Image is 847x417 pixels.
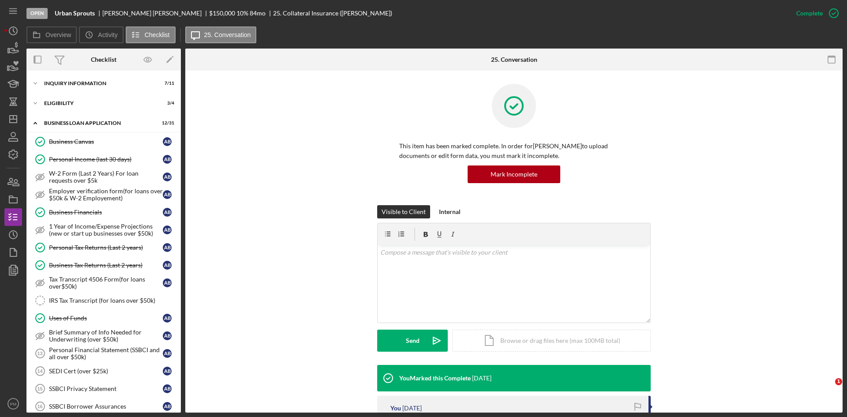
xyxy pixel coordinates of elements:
div: Checklist [91,56,116,63]
div: 25. Collateral Insurance ([PERSON_NAME]) [273,10,392,17]
button: Visible to Client [377,205,430,218]
div: W-2 Form (Last 2 Years) For loan requests over $5k [49,170,163,184]
label: Checklist [145,31,170,38]
label: Activity [98,31,117,38]
div: Brief Summary of Info Needed for Underwriting (over $50k) [49,329,163,343]
div: You Marked this Complete [399,375,471,382]
button: Send [377,330,448,352]
a: Personal Tax Returns (Last 2 years)AB [31,239,176,256]
div: Tax Transcript 4506 Form(for loans over$50k) [49,276,163,290]
div: Send [406,330,420,352]
div: Business Tax Returns (Last 2 years) [49,262,163,269]
div: 10 % [236,10,248,17]
iframe: Intercom live chat [817,378,838,399]
div: 84 mo [250,10,266,17]
text: PM [10,402,16,406]
a: 15SSBCI Privacy StatementAB [31,380,176,398]
button: Overview [26,26,77,43]
div: A B [163,243,172,252]
a: 13Personal Financial Statement (SSBCI and all over $50k)AB [31,345,176,362]
div: Open [26,8,48,19]
a: Uses of FundsAB [31,309,176,327]
a: 1 Year of Income/Expense Projections (new or start up businesses over $50k)AB [31,221,176,239]
a: W-2 Form (Last 2 Years) For loan requests over $5kAB [31,168,176,186]
div: Internal [439,205,461,218]
div: Visible to Client [382,205,426,218]
div: A B [163,331,172,340]
a: Personal Income (last 30 days)AB [31,150,176,168]
button: Complete [787,4,843,22]
div: SEDI Cert (over $25k) [49,368,163,375]
time: 2025-09-10 16:07 [472,375,491,382]
div: Personal Financial Statement (SSBCI and all over $50k) [49,346,163,361]
tspan: 15 [37,386,42,391]
button: Checklist [126,26,176,43]
a: Business FinancialsAB [31,203,176,221]
time: 2025-09-10 16:06 [402,405,422,412]
div: 7 / 11 [158,81,174,86]
button: Mark Incomplete [468,165,560,183]
tspan: 16 [37,404,42,409]
label: 25. Conversation [204,31,251,38]
div: Mark Incomplete [491,165,537,183]
div: BUSINESS LOAN APPLICATION [44,120,152,126]
div: Business Financials [49,209,163,216]
tspan: 14 [37,368,43,374]
label: Overview [45,31,71,38]
tspan: 13 [37,351,42,356]
a: IRS Tax Transcript (for loans over $50k) [31,292,176,309]
a: 16SSBCI Borrower AssurancesAB [31,398,176,415]
div: A B [163,314,172,323]
div: A B [163,349,172,358]
b: Urban Sprouts [55,10,95,17]
div: You [390,405,401,412]
div: IRS Tax Transcript (for loans over $50k) [49,297,176,304]
div: 12 / 31 [158,120,174,126]
div: Personal Income (last 30 days) [49,156,163,163]
div: A B [163,367,172,376]
p: This item has been marked complete. In order for [PERSON_NAME] to upload documents or edit form d... [399,141,629,161]
div: 25. Conversation [491,56,537,63]
div: Complete [796,4,823,22]
div: ELIGIBILITY [44,101,152,106]
div: A B [163,402,172,411]
div: [PERSON_NAME] [PERSON_NAME] [102,10,209,17]
div: Personal Tax Returns (Last 2 years) [49,244,163,251]
div: A B [163,384,172,393]
a: Business CanvasAB [31,133,176,150]
div: A B [163,278,172,287]
button: Activity [79,26,123,43]
button: 25. Conversation [185,26,257,43]
div: Employer verification form(for loans over $50k & W-2 Employement) [49,188,163,202]
div: A B [163,155,172,164]
a: 14SEDI Cert (over $25k)AB [31,362,176,380]
div: 1 Year of Income/Expense Projections (new or start up businesses over $50k) [49,223,163,237]
div: SSBCI Borrower Assurances [49,403,163,410]
button: PM [4,395,22,413]
a: Employer verification form(for loans over $50k & W-2 Employement)AB [31,186,176,203]
span: $150,000 [209,9,235,17]
div: 3 / 4 [158,101,174,106]
a: Brief Summary of Info Needed for Underwriting (over $50k)AB [31,327,176,345]
div: Uses of Funds [49,315,163,322]
a: Business Tax Returns (Last 2 years)AB [31,256,176,274]
div: A B [163,137,172,146]
a: Tax Transcript 4506 Form(for loans over$50k)AB [31,274,176,292]
div: A B [163,208,172,217]
div: INQUIRY INFORMATION [44,81,152,86]
div: A B [163,173,172,181]
div: A B [163,225,172,234]
button: Internal [435,205,465,218]
span: 1 [835,378,842,385]
div: Business Canvas [49,138,163,145]
div: A B [163,190,172,199]
div: A B [163,261,172,270]
div: SSBCI Privacy Statement [49,385,163,392]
